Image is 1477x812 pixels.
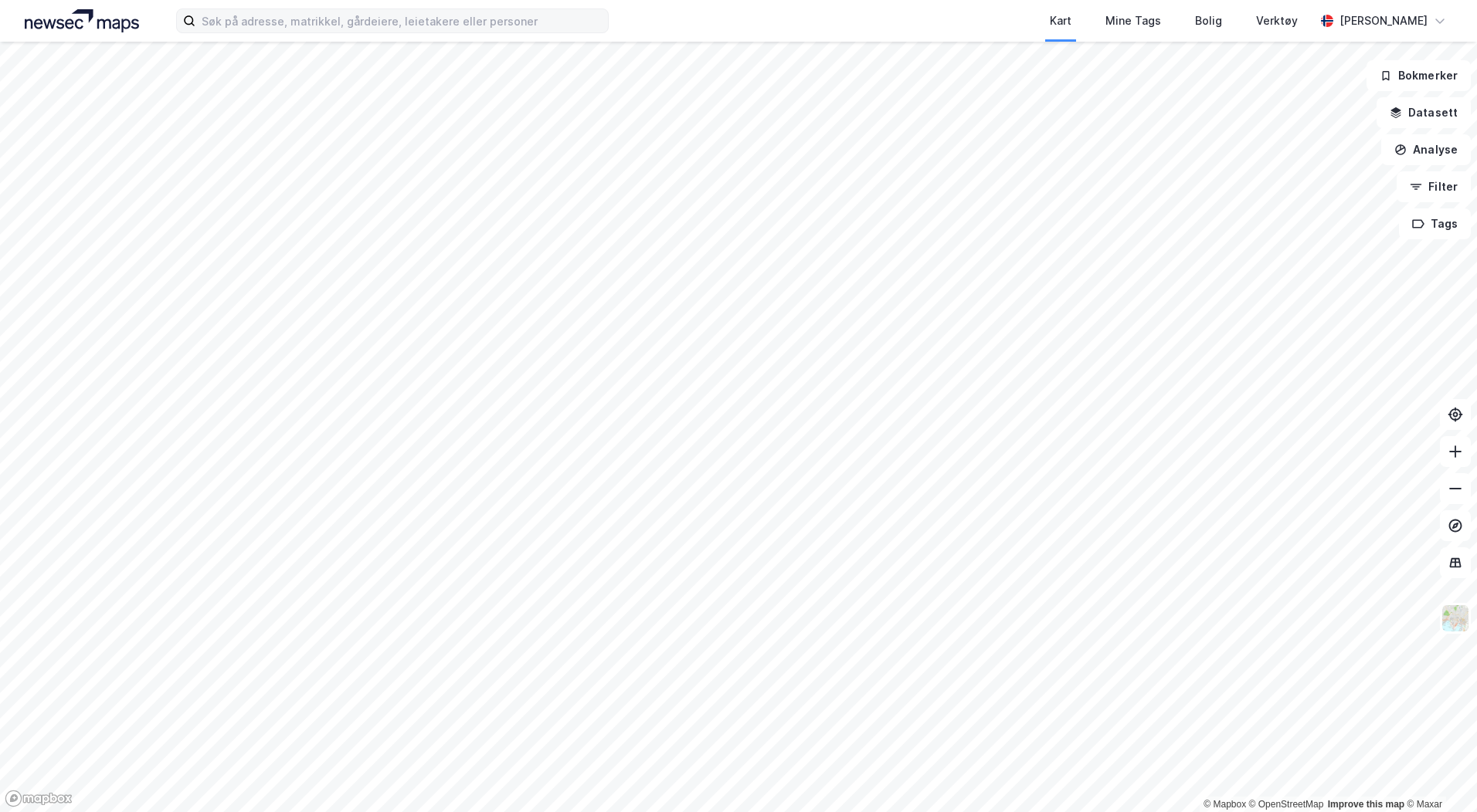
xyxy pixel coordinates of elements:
[1339,12,1428,30] div: [PERSON_NAME]
[1050,12,1071,30] div: Kart
[1105,12,1161,30] div: Mine Tags
[25,9,139,32] img: logo.a4113a55bc3d86da70a041830d287a7e.svg
[1195,12,1222,30] div: Bolig
[1367,60,1471,91] button: Bokmerker
[1400,738,1477,812] div: Kontrollprogram for chat
[1441,604,1470,633] img: Z
[1328,799,1404,810] a: Improve this map
[1377,97,1471,128] button: Datasett
[1249,799,1324,810] a: OpenStreetMap
[195,9,608,32] input: Søk på adresse, matrikkel, gårdeiere, leietakere eller personer
[1400,738,1477,812] iframe: Chat Widget
[5,790,73,807] a: Mapbox homepage
[1256,12,1298,30] div: Verktøy
[1204,799,1246,810] a: Mapbox
[1397,171,1471,202] button: Filter
[1381,134,1471,165] button: Analyse
[1399,208,1471,239] button: Tags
